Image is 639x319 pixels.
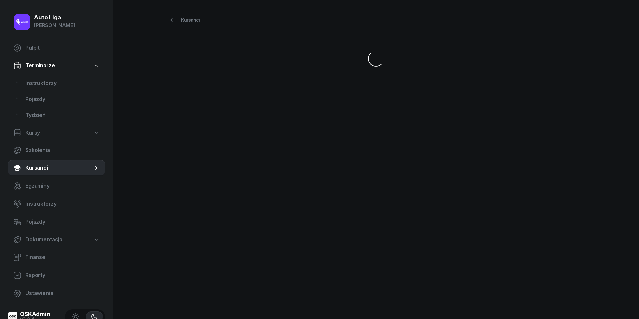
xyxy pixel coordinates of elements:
a: Instruktorzy [20,75,105,91]
span: Pojazdy [25,95,100,104]
span: Finanse [25,253,100,262]
a: Kursy [8,125,105,141]
a: Kursanci [8,160,105,176]
span: Szkolenia [25,146,100,155]
span: Egzaminy [25,182,100,190]
div: [PERSON_NAME] [34,21,75,30]
span: Dokumentacja [25,235,62,244]
span: Kursy [25,129,40,137]
div: Kursanci [169,16,200,24]
a: Pulpit [8,40,105,56]
div: OSKAdmin [20,311,50,317]
a: Terminarze [8,58,105,73]
span: Instruktorzy [25,79,100,88]
a: Dokumentacja [8,232,105,247]
span: Ustawienia [25,289,100,298]
a: Raporty [8,267,105,283]
a: Tydzień [20,107,105,123]
span: Raporty [25,271,100,280]
span: Pojazdy [25,218,100,226]
div: Auto Liga [34,15,75,20]
span: Instruktorzy [25,200,100,208]
a: Szkolenia [8,142,105,158]
a: Pojazdy [20,91,105,107]
a: Pojazdy [8,214,105,230]
a: Egzaminy [8,178,105,194]
a: Kursanci [163,13,206,27]
span: Terminarze [25,61,55,70]
span: Kursanci [25,164,93,172]
span: Tydzień [25,111,100,120]
a: Ustawienia [8,285,105,301]
a: Instruktorzy [8,196,105,212]
a: Finanse [8,249,105,265]
span: Pulpit [25,44,100,52]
